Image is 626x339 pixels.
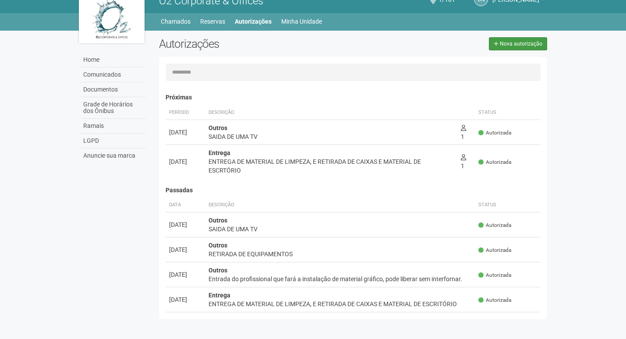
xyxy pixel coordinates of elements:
[81,148,146,163] a: Anuncie sua marca
[209,225,472,233] div: SAIDA DE UMA TV
[461,124,466,140] span: 1
[209,267,227,274] strong: Outros
[166,198,205,212] th: Data
[478,129,511,137] span: Autorizada
[478,272,511,279] span: Autorizada
[159,37,347,50] h2: Autorizações
[209,250,472,258] div: RETIRADA DE EQUIPAMENTOS
[81,134,146,148] a: LGPD
[235,15,272,28] a: Autorizações
[489,37,547,50] a: Nova autorização
[166,106,205,120] th: Período
[169,128,202,137] div: [DATE]
[169,220,202,229] div: [DATE]
[475,198,541,212] th: Status
[209,132,454,141] div: SAIDA DE UMA TV
[209,217,227,224] strong: Outros
[81,67,146,82] a: Comunicados
[209,157,454,175] div: ENTREGA DE MATERIAL DE LIMPEZA, E RETIRADA DE CAIXAS E MATERIAL DE ESCRTÓRIO
[166,94,541,101] h4: Próximas
[478,222,511,229] span: Autorizada
[169,270,202,279] div: [DATE]
[209,300,472,308] div: ENTREGA DE MATERIAL DE LIMPEZA, E RETIRADA DE CAIXAS E MATERIAL DE ESCRITÓRIO
[169,295,202,304] div: [DATE]
[461,154,466,169] span: 1
[169,157,202,166] div: [DATE]
[209,149,230,156] strong: Entrega
[209,292,230,299] strong: Entrega
[161,15,191,28] a: Chamados
[205,198,475,212] th: Descrição
[81,53,146,67] a: Home
[81,82,146,97] a: Documentos
[81,97,146,119] a: Grade de Horários dos Ônibus
[166,187,541,194] h4: Passadas
[205,106,457,120] th: Descrição
[500,41,542,47] span: Nova autorização
[281,15,322,28] a: Minha Unidade
[478,247,511,254] span: Autorizada
[200,15,225,28] a: Reservas
[169,245,202,254] div: [DATE]
[209,124,227,131] strong: Outros
[475,106,541,120] th: Status
[209,242,227,249] strong: Outros
[478,159,511,166] span: Autorizada
[81,119,146,134] a: Ramais
[478,297,511,304] span: Autorizada
[209,275,472,283] div: Entrada do profissional que fará a instalação de material gráfico, pode liberar sem interfornar.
